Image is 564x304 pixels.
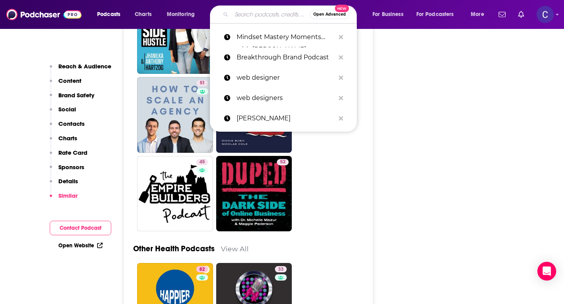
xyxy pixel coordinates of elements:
p: Content [58,77,81,84]
button: open menu [411,8,465,21]
button: open menu [161,8,205,21]
button: Charts [50,134,77,149]
a: [PERSON_NAME] [210,108,357,129]
span: For Business [372,9,403,20]
button: Contacts [50,120,85,134]
button: Contact Podcast [50,221,111,235]
button: Brand Safety [50,91,94,106]
a: Show notifications dropdown [495,8,509,21]
p: Brand Safety [58,91,94,99]
a: Show notifications dropdown [515,8,527,21]
p: Sponsors [58,163,84,171]
button: open menu [92,8,130,21]
button: Content [50,77,81,91]
button: Rate Card [50,149,87,163]
a: Other Health Podcasts [133,244,215,254]
span: Logged in as publicityxxtina [537,6,554,23]
span: Charts [135,9,152,20]
a: View All [221,245,249,253]
p: web designers [237,88,335,108]
p: Contacts [58,120,85,127]
p: Charts [58,134,77,142]
a: Open Website [58,242,103,249]
input: Search podcasts, credits, & more... [231,8,310,21]
p: Katelyn Rhoades [237,108,335,129]
p: Social [58,106,76,113]
span: New [335,5,349,12]
button: Social [50,106,76,120]
img: Podchaser - Follow, Share and Rate Podcasts [6,7,81,22]
a: Breakthrough Brand Podcast [210,47,357,68]
a: 45 [196,159,208,165]
button: open menu [465,8,494,21]
a: web designers [210,88,357,108]
a: Mindset Mastery Moments with [PERSON_NAME] [210,27,357,47]
span: 45 [199,158,205,166]
span: More [471,9,484,20]
a: 51 [197,80,208,86]
p: Mindset Mastery Moments with Dr. Alisa Whyte [237,27,335,47]
button: Details [50,177,78,192]
span: Podcasts [97,9,120,20]
a: 33 [275,266,287,272]
a: 52 [277,159,289,165]
p: Breakthrough Brand Podcast [237,47,335,68]
a: 45 [137,156,213,232]
button: Show profile menu [537,6,554,23]
a: 82 [196,266,208,272]
a: Charts [130,8,156,21]
button: open menu [367,8,413,21]
div: Search podcasts, credits, & more... [217,5,364,23]
p: Rate Card [58,149,87,156]
a: web designer [210,68,357,88]
button: Sponsors [50,163,84,178]
button: Open AdvancedNew [310,10,349,19]
a: 51 [137,77,213,153]
button: Reach & Audience [50,63,111,77]
span: 51 [200,79,205,87]
span: 52 [280,158,286,166]
button: Similar [50,192,78,206]
div: Open Intercom Messenger [537,262,556,281]
p: web designer [237,68,335,88]
span: For Podcasters [416,9,454,20]
span: 33 [278,266,284,274]
p: Similar [58,192,78,199]
span: 82 [199,266,205,274]
p: Reach & Audience [58,63,111,70]
span: Monitoring [167,9,195,20]
img: User Profile [537,6,554,23]
a: 52 [216,156,292,232]
p: Details [58,177,78,185]
span: Open Advanced [313,13,346,16]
